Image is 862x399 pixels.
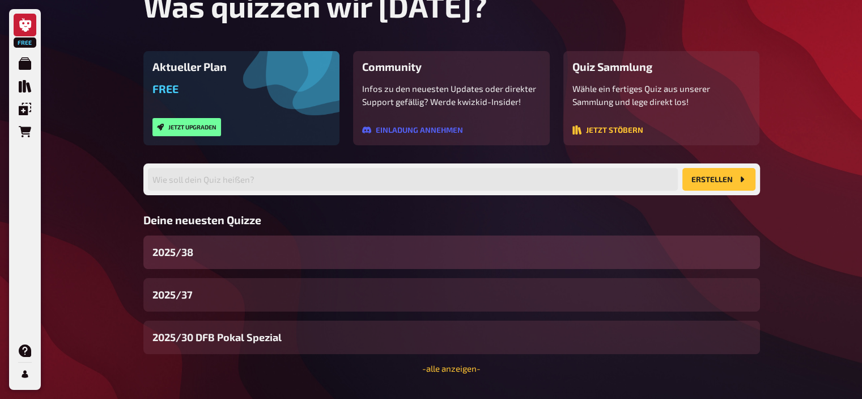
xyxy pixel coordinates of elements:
h3: Deine neuesten Quizze [143,213,760,226]
a: 2025/37 [143,278,760,312]
span: 2025/37 [152,287,193,303]
h3: Community [362,60,541,73]
button: Jetzt stöbern [572,125,643,135]
h3: Aktueller Plan [152,60,331,73]
button: Erstellen [682,168,755,191]
span: 2025/30 DFB Pokal Spezial [152,330,282,345]
p: Wähle ein fertiges Quiz aus unserer Sammlung und lege direkt los! [572,82,751,108]
a: Jetzt stöbern [572,126,643,136]
span: Free [15,39,35,46]
button: Einladung annehmen [362,125,463,135]
a: 2025/30 DFB Pokal Spezial [143,321,760,354]
a: -alle anzeigen- [422,363,481,373]
span: 2025/38 [152,245,193,260]
h3: Quiz Sammlung [572,60,751,73]
button: Jetzt upgraden [152,118,221,136]
span: Free [152,82,179,95]
input: Wie soll dein Quiz heißen? [148,168,678,191]
a: Einladung annehmen [362,126,463,136]
a: 2025/38 [143,236,760,269]
p: Infos zu den neuesten Updates oder direkter Support gefällig? Werde kwizkid-Insider! [362,82,541,108]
